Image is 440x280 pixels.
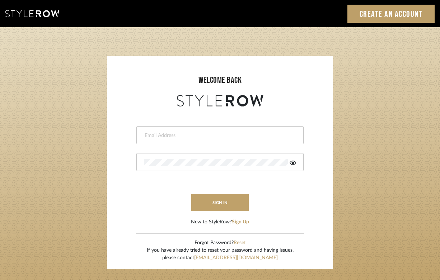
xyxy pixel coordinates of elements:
button: sign in [191,194,249,211]
input: Email Address [144,132,294,139]
div: New to StyleRow? [191,218,249,226]
button: Reset [234,239,246,247]
button: Sign Up [232,218,249,226]
div: If you have already tried to reset your password and having issues, please contact [147,247,294,262]
a: Create an Account [347,5,435,23]
div: Forgot Password? [147,239,294,247]
div: welcome back [114,74,326,87]
a: [EMAIL_ADDRESS][DOMAIN_NAME] [194,255,278,260]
